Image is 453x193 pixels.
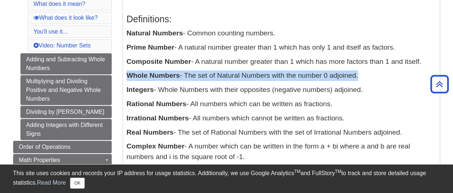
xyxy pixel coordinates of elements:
[127,57,436,67] p: - A natural number greater than 1 which has more factors than 1 and itself.
[335,169,341,174] sup: TM
[127,14,436,24] h3: Definitions:
[127,72,180,79] b: Whole Numbers
[127,29,183,37] b: Natural Numbers
[127,100,187,108] b: Rational Numbers
[20,119,112,140] a: Adding Integers with Different Signs
[127,42,436,53] p: - A natural number greater than 1 which has only 1 and itself as factors.
[428,79,451,89] a: Back to Top
[127,99,436,109] p: - All numbers which can be written as fractions.
[127,28,436,39] p: - Common counting numbers.
[13,141,112,153] a: Order of Operations
[127,86,154,93] b: Integers
[294,169,300,174] sup: TM
[127,113,436,124] p: - All numbers which cannot be written as fractions.
[127,58,191,65] b: Composite Number
[20,75,112,105] a: Multiplying and Dividing Positive and Negative Whole Numbers
[20,106,112,118] a: Dividing by [PERSON_NAME]
[34,28,68,35] a: You'll use it...
[19,144,70,150] span: Order of Operations
[127,142,185,150] b: Complex Number
[34,42,91,49] a: Video: Number Sets
[127,141,436,162] p: - A number which can be written in the form a + bi where a and b are real numbers and i is the sq...
[127,70,436,81] p: - The set of Natural Numbers with the number 0 adjoined.
[37,180,66,186] a: Read More
[34,15,98,21] a: What does it look like?
[19,157,60,163] span: Math Properties
[34,1,85,7] a: What does it mean?
[127,114,189,122] b: Irrational Numbers
[127,85,436,95] p: - Whole Numbers with their opposites (negative numbers) adjoined.
[70,178,84,189] button: Close
[127,127,436,138] p: - The set of Rational Numbers with the set of Irrational Numbers adjoined.
[13,154,112,166] a: Math Properties
[20,53,112,74] a: Adding and Subtracting Whole Numbers
[13,169,440,189] div: This site uses cookies and records your IP address for usage statistics. Additionally, we use Goo...
[127,128,174,136] b: Real Numbers
[127,43,174,51] b: Prime Number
